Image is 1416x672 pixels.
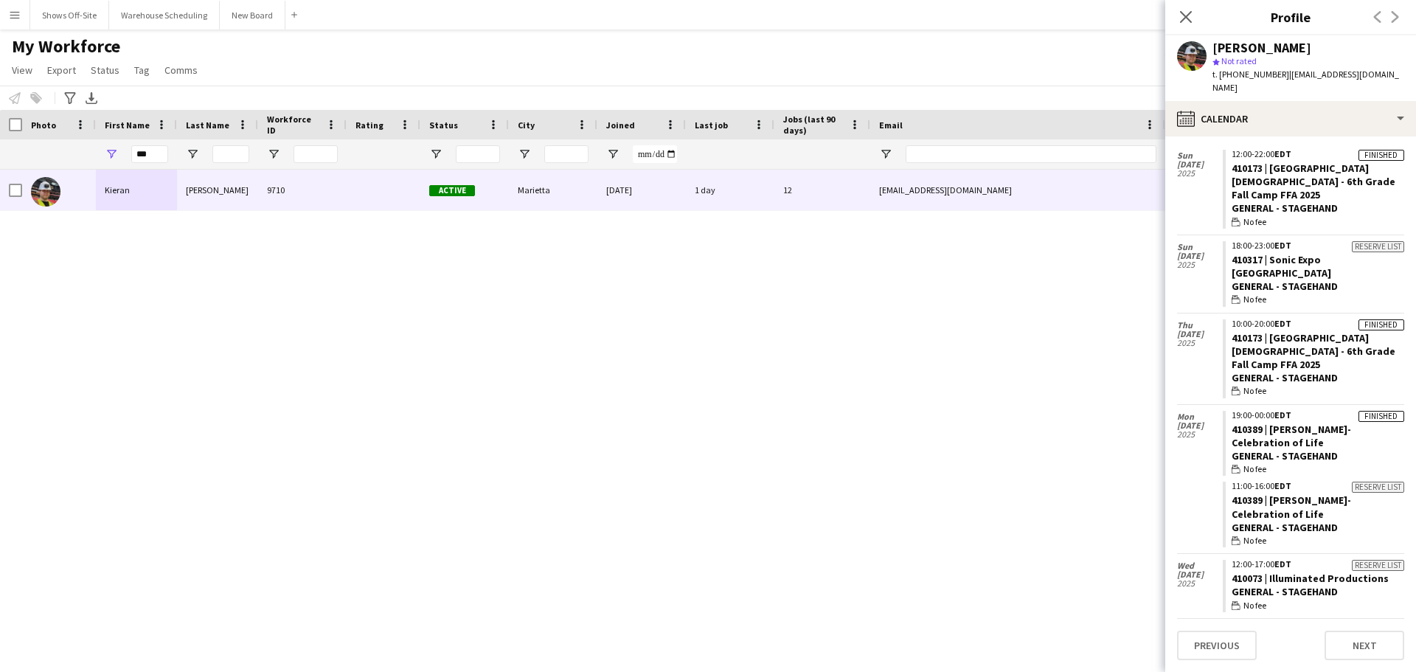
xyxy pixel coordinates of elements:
span: Not rated [1221,55,1257,66]
span: Thu [1177,321,1223,330]
span: EDT [1274,148,1291,159]
span: Comms [164,63,198,77]
h3: Profile [1165,7,1416,27]
span: View [12,63,32,77]
a: 410173 | [GEOGRAPHIC_DATA][DEMOGRAPHIC_DATA] - 6th Grade Fall Camp FFA 2025 [1232,162,1395,201]
button: Open Filter Menu [267,148,280,161]
span: EDT [1274,240,1291,251]
div: General - Stagehand [1232,585,1404,598]
span: No fee [1243,215,1266,229]
div: [PERSON_NAME] [177,170,258,210]
span: Wed [1177,561,1223,570]
span: | [EMAIL_ADDRESS][DOMAIN_NAME] [1212,69,1399,93]
div: 12:00-17:00 [1232,560,1404,569]
div: [PERSON_NAME] [1212,41,1311,55]
input: City Filter Input [544,145,589,163]
a: Comms [159,60,204,80]
span: [DATE] [1177,330,1223,339]
span: EDT [1274,409,1291,420]
button: Warehouse Scheduling [109,1,220,30]
input: Last Name Filter Input [212,145,249,163]
a: 410317 | Sonic Expo [GEOGRAPHIC_DATA] [1232,253,1331,280]
span: No fee [1243,534,1266,547]
div: 18:00-23:00 [1232,241,1404,250]
span: First Name [105,119,150,131]
span: EDT [1274,318,1291,329]
div: Calendar [1165,101,1416,136]
div: Reserve list [1352,241,1404,252]
span: Export [47,63,76,77]
div: General - Stagehand [1232,449,1404,463]
button: Open Filter Menu [186,148,199,161]
div: Reserve list [1352,560,1404,571]
span: Status [429,119,458,131]
app-action-btn: Export XLSX [83,89,100,107]
span: Joined [606,119,635,131]
span: EDT [1274,480,1291,491]
span: EDT [1274,558,1291,569]
div: General - Stagehand [1232,280,1404,293]
div: Kieran [96,170,177,210]
div: 10:00-20:00 [1232,319,1404,328]
div: Marietta [509,170,597,210]
img: Kieran O [31,177,60,207]
span: 2025 [1177,579,1223,588]
div: General - Stagehand [1232,371,1404,384]
span: Sun [1177,243,1223,252]
div: Reserve list [1352,482,1404,493]
span: [DATE] [1177,421,1223,430]
a: View [6,60,38,80]
button: Shows Off-Site [30,1,109,30]
div: General - Stagehand [1232,521,1404,534]
div: Finished [1358,411,1404,422]
a: 410073 | Illuminated Productions [1232,572,1389,585]
span: Sun [1177,151,1223,160]
span: Mon [1177,412,1223,421]
div: Finished [1358,319,1404,330]
span: 2025 [1177,260,1223,269]
span: Photo [31,119,56,131]
span: Last Name [186,119,229,131]
span: My Workforce [12,35,120,58]
span: [DATE] [1177,570,1223,579]
span: City [518,119,535,131]
span: No fee [1243,293,1266,306]
span: [DATE] [1177,252,1223,260]
button: Open Filter Menu [105,148,118,161]
div: 12:00-22:00 [1232,150,1404,159]
button: Open Filter Menu [606,148,619,161]
div: 12 [774,170,870,210]
input: Workforce ID Filter Input [294,145,338,163]
button: Next [1325,631,1404,660]
span: No fee [1243,384,1266,398]
span: Email [879,119,903,131]
a: Export [41,60,82,80]
input: First Name Filter Input [131,145,168,163]
span: 2025 [1177,169,1223,178]
button: Previous [1177,631,1257,660]
div: 11:00-16:00 [1232,482,1404,491]
a: Status [85,60,125,80]
input: Email Filter Input [906,145,1156,163]
button: Open Filter Menu [879,148,892,161]
div: 9710 [258,170,347,210]
span: No fee [1243,463,1266,476]
span: Workforce ID [267,114,320,136]
span: Rating [355,119,383,131]
span: Tag [134,63,150,77]
button: Open Filter Menu [429,148,442,161]
a: Tag [128,60,156,80]
div: [DATE] [597,170,686,210]
div: Finished [1358,150,1404,161]
span: Jobs (last 90 days) [783,114,844,136]
span: 2025 [1177,339,1223,347]
span: t. [PHONE_NUMBER] [1212,69,1289,80]
span: 2025 [1177,430,1223,439]
span: Last job [695,119,728,131]
button: Open Filter Menu [518,148,531,161]
div: [EMAIL_ADDRESS][DOMAIN_NAME] [870,170,1165,210]
app-action-btn: Advanced filters [61,89,79,107]
input: Status Filter Input [456,145,500,163]
div: 1 day [686,170,774,210]
span: Status [91,63,119,77]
